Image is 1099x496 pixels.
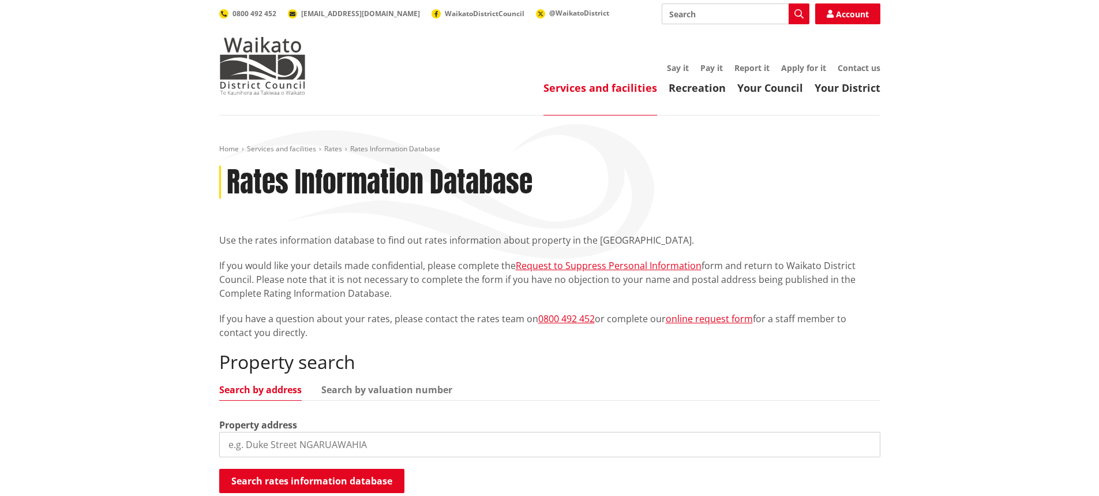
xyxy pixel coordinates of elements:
[815,81,880,95] a: Your District
[219,432,880,457] input: e.g. Duke Street NGARUAWAHIA
[432,9,524,18] a: WaikatoDistrictCouncil
[219,351,880,373] h2: Property search
[666,312,753,325] a: online request form
[219,418,297,432] label: Property address
[737,81,803,95] a: Your Council
[838,62,880,73] a: Contact us
[219,312,880,340] p: If you have a question about your rates, please contact the rates team on or complete our for a s...
[734,62,770,73] a: Report it
[549,8,609,18] span: @WaikatoDistrict
[324,144,342,154] a: Rates
[301,9,420,18] span: [EMAIL_ADDRESS][DOMAIN_NAME]
[219,37,306,95] img: Waikato District Council - Te Kaunihera aa Takiwaa o Waikato
[219,469,404,493] button: Search rates information database
[700,62,723,73] a: Pay it
[516,259,702,272] a: Request to Suppress Personal Information
[288,9,420,18] a: [EMAIL_ADDRESS][DOMAIN_NAME]
[232,9,276,18] span: 0800 492 452
[536,8,609,18] a: @WaikatoDistrict
[667,62,689,73] a: Say it
[669,81,726,95] a: Recreation
[227,166,532,199] h1: Rates Information Database
[219,233,880,247] p: Use the rates information database to find out rates information about property in the [GEOGRAPHI...
[219,144,239,154] a: Home
[781,62,826,73] a: Apply for it
[445,9,524,18] span: WaikatoDistrictCouncil
[219,9,276,18] a: 0800 492 452
[219,259,880,300] p: If you would like your details made confidential, please complete the form and return to Waikato ...
[350,144,440,154] span: Rates Information Database
[543,81,657,95] a: Services and facilities
[538,312,595,325] a: 0800 492 452
[321,385,452,394] a: Search by valuation number
[662,3,809,24] input: Search input
[815,3,880,24] a: Account
[219,385,302,394] a: Search by address
[247,144,316,154] a: Services and facilities
[219,144,880,154] nav: breadcrumb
